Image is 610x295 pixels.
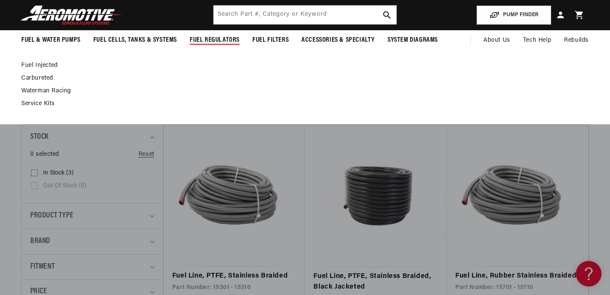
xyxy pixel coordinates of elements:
span: Fuel & Water Pumps [21,36,81,45]
span: Fuel Filters [252,36,289,45]
summary: Tech Help [517,30,558,51]
span: Product type [30,210,73,222]
a: About Us [477,30,517,51]
summary: Fuel Filters [246,30,295,50]
summary: Product type (0 selected) [30,203,154,229]
img: Aeromotive [18,5,125,25]
summary: Fuel Regulators [183,30,246,50]
summary: Rebuilds [558,30,595,51]
span: System Diagrams [387,36,438,45]
span: Rebuilds [564,36,589,45]
span: Accessories & Specialty [301,36,375,45]
span: In stock (3) [43,169,74,177]
span: Out of stock (0) [43,182,87,190]
summary: Accessories & Specialty [295,30,381,50]
a: Carbureted [21,74,580,82]
span: Brand [30,235,50,248]
a: Waterman Racing [21,87,580,95]
a: Reset [139,150,154,159]
summary: Stock (0 selected) [30,125,154,150]
a: Fuel Injected [21,62,580,69]
a: Service Kits [21,100,580,108]
a: Fuel Line, PTFE, Stainless Braided [172,271,297,282]
button: PUMP FINDER [477,6,551,25]
span: Fuel Regulators [190,36,240,45]
span: About Us [483,37,510,43]
span: Fitment [30,261,55,273]
span: Stock [30,131,49,143]
span: Tech Help [523,36,551,45]
summary: Fitment (0 selected) [30,255,154,280]
summary: Fuel Cells, Tanks & Systems [87,30,183,50]
span: Fuel Cells, Tanks & Systems [93,36,177,45]
a: Fuel Line, PTFE, Stainless Braided, Black Jacketed [313,271,438,293]
a: Fuel Line, Rubber Stainless Braided [455,271,580,282]
summary: Brand (0 selected) [30,229,154,254]
button: search button [378,6,396,24]
input: Search by Part Number, Category or Keyword [214,6,396,24]
summary: System Diagrams [381,30,444,50]
summary: Fuel & Water Pumps [15,30,87,50]
span: 0 selected [30,150,59,159]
